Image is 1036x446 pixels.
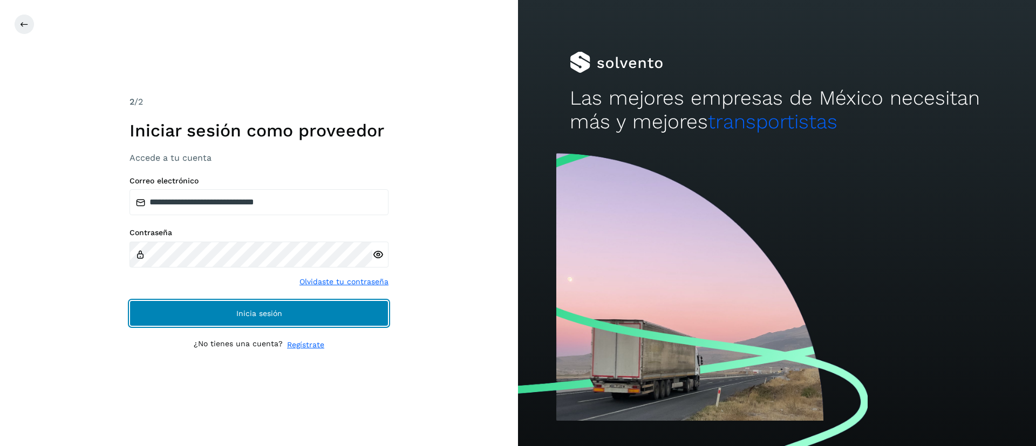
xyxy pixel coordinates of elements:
[129,300,388,326] button: Inicia sesión
[129,120,388,141] h1: Iniciar sesión como proveedor
[570,86,984,134] h2: Las mejores empresas de México necesitan más y mejores
[129,97,134,107] span: 2
[129,153,388,163] h3: Accede a tu cuenta
[129,95,388,108] div: /2
[287,339,324,351] a: Regístrate
[194,339,283,351] p: ¿No tienes una cuenta?
[236,310,282,317] span: Inicia sesión
[708,110,837,133] span: transportistas
[129,228,388,237] label: Contraseña
[299,276,388,287] a: Olvidaste tu contraseña
[129,176,388,186] label: Correo electrónico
